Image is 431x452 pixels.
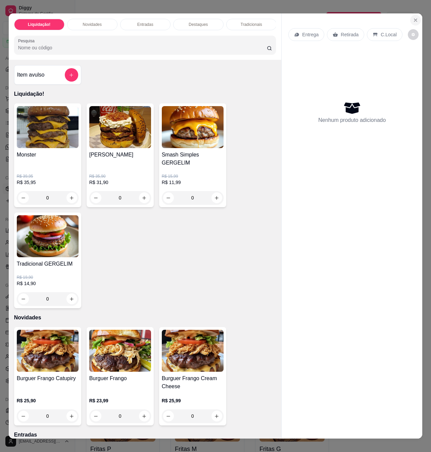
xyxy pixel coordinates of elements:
p: R$ 19,90 [17,275,79,280]
button: add-separate-item [65,68,78,82]
p: R$ 25,90 [17,397,79,404]
p: R$ 23,99 [89,397,151,404]
label: Pesquisa [18,38,37,44]
p: Liquidação! [14,90,276,98]
input: Pesquisa [18,44,267,51]
h4: Burguer Frango Catupiry [17,374,79,382]
p: Novidades [14,314,276,322]
p: Retirada [341,31,358,38]
img: product-image [162,106,224,148]
h4: Burguer Frango [89,374,151,382]
h4: Tradicional GERGELIM [17,260,79,268]
p: R$ 31,90 [89,179,151,186]
p: Entrega [302,31,319,38]
p: Tradicionais [241,22,262,27]
img: product-image [89,106,151,148]
p: R$ 35,90 [89,174,151,179]
p: R$ 15,99 [162,174,224,179]
p: C.Local [381,31,396,38]
p: Destaques [189,22,208,27]
p: Entradas [14,431,276,439]
p: R$ 11,99 [162,179,224,186]
button: decrease-product-quantity [408,29,419,40]
h4: Smash Simples GERGELIM [162,151,224,167]
p: R$ 14,90 [17,280,79,287]
img: product-image [17,106,79,148]
button: Close [410,15,421,26]
img: product-image [89,330,151,372]
h4: Monster [17,151,79,159]
p: Liquidação! [28,22,50,27]
p: R$ 25,99 [162,397,224,404]
img: product-image [162,330,224,372]
p: Nenhum produto adicionado [318,116,386,124]
h4: Burguer Frango Cream Cheese [162,374,224,391]
p: Novidades [83,22,102,27]
h4: [PERSON_NAME] [89,151,151,159]
img: product-image [17,215,79,257]
h4: Item avulso [17,71,45,79]
p: R$ 35,95 [17,179,79,186]
p: R$ 39,95 [17,174,79,179]
p: Entradas [137,22,153,27]
img: product-image [17,330,79,372]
